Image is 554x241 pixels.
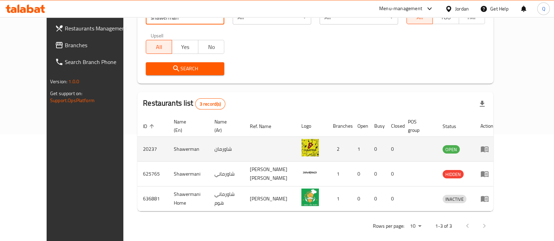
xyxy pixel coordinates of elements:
[410,12,430,22] span: All
[443,195,466,203] span: INACTIVE
[327,162,352,186] td: 1
[49,20,139,37] a: Restaurants Management
[385,115,402,137] th: Closed
[352,186,369,211] td: 0
[443,145,460,154] div: OPEN
[407,221,424,232] div: Rows per page:
[137,137,168,162] td: 20237
[65,41,134,49] span: Branches
[168,186,209,211] td: Shawermani Home
[201,42,221,52] span: No
[443,170,464,178] span: HIDDEN
[474,95,491,112] div: Export file
[369,137,385,162] td: 0
[385,186,402,211] td: 0
[296,115,327,137] th: Logo
[50,96,95,105] a: Support.OpsPlatform
[209,162,244,186] td: شاورماني
[352,137,369,162] td: 1
[443,122,465,130] span: Status
[480,145,493,153] div: Menu
[65,24,134,33] span: Restaurants Management
[244,162,296,186] td: [PERSON_NAME] [PERSON_NAME]
[443,146,460,154] span: OPEN
[475,115,499,137] th: Action
[369,115,385,137] th: Busy
[168,137,209,162] td: Shawerman
[385,137,402,162] td: 0
[168,162,209,186] td: Shawermani
[172,40,198,54] button: Yes
[50,77,67,86] span: Version:
[327,115,352,137] th: Branches
[196,101,225,107] span: 3 record(s)
[174,118,200,134] span: Name (En)
[369,162,385,186] td: 0
[149,42,169,52] span: All
[301,164,319,181] img: Shawermani
[209,186,244,211] td: شاورماني هوم
[327,137,352,162] td: 2
[436,12,456,22] span: TGO
[369,186,385,211] td: 0
[137,162,168,186] td: 625765
[373,222,404,231] p: Rows per page:
[143,98,225,109] h2: Restaurants list
[327,186,352,211] td: 1
[301,189,319,206] img: Shawermani Home
[209,137,244,162] td: شاورمان
[455,5,469,13] div: Jordan
[480,170,493,178] div: Menu
[301,139,319,156] img: Shawerman
[408,118,429,134] span: POS group
[443,170,464,178] div: HIDDEN
[151,33,164,38] label: Upsell
[50,89,82,98] span: Get support on:
[49,54,139,70] a: Search Branch Phone
[379,5,422,13] div: Menu-management
[214,118,236,134] span: Name (Ar)
[137,186,168,211] td: 636881
[462,12,482,22] span: TMP
[151,64,219,73] span: Search
[146,62,224,75] button: Search
[198,40,224,54] button: No
[435,222,452,231] p: 1-3 of 3
[480,194,493,203] div: Menu
[68,77,79,86] span: 1.0.0
[542,5,545,13] span: Q
[65,58,134,66] span: Search Branch Phone
[352,115,369,137] th: Open
[137,115,499,211] table: enhanced table
[244,186,296,211] td: [PERSON_NAME]
[49,37,139,54] a: Branches
[175,42,195,52] span: Yes
[385,162,402,186] td: 0
[143,122,156,130] span: ID
[146,40,172,54] button: All
[250,122,280,130] span: Ref. Name
[195,98,226,109] div: Total records count
[352,162,369,186] td: 0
